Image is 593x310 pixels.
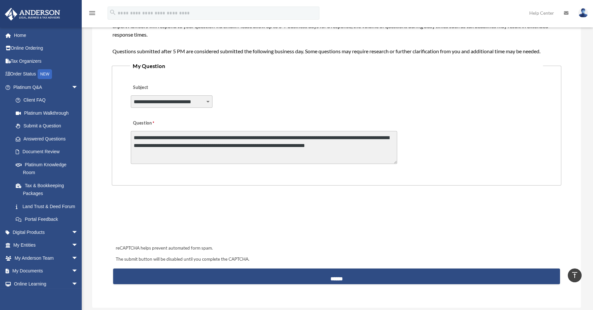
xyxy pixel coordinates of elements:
[38,69,52,79] div: NEW
[72,226,85,239] span: arrow_drop_down
[131,83,193,92] label: Subject
[9,179,88,200] a: Tax & Bookkeeping Packages
[5,81,88,94] a: Platinum Q&Aarrow_drop_down
[9,132,88,145] a: Answered Questions
[5,42,88,55] a: Online Ordering
[114,206,213,231] iframe: reCAPTCHA
[5,239,88,252] a: My Entitiesarrow_drop_down
[9,120,85,133] a: Submit a Question
[130,61,543,71] legend: My Question
[9,106,88,120] a: Platinum Walkthrough
[113,255,560,263] div: The submit button will be disabled until you complete the CAPTCHA.
[9,145,88,158] a: Document Review
[72,252,85,265] span: arrow_drop_down
[88,11,96,17] a: menu
[5,68,88,81] a: Order StatusNEW
[5,252,88,265] a: My Anderson Teamarrow_drop_down
[88,9,96,17] i: menu
[5,277,88,290] a: Online Learningarrow_drop_down
[5,55,88,68] a: Tax Organizers
[9,213,88,226] a: Portal Feedback
[109,9,116,16] i: search
[72,265,85,278] span: arrow_drop_down
[578,8,588,18] img: User Pic
[3,8,62,21] img: Anderson Advisors Platinum Portal
[9,94,88,107] a: Client FAQ
[5,226,88,239] a: Digital Productsarrow_drop_down
[9,158,88,179] a: Platinum Knowledge Room
[72,277,85,291] span: arrow_drop_down
[72,239,85,252] span: arrow_drop_down
[568,269,582,282] a: vertical_align_top
[571,271,579,279] i: vertical_align_top
[113,244,560,252] div: reCAPTCHA helps prevent automated form spam.
[9,200,88,213] a: Land Trust & Deed Forum
[72,81,85,94] span: arrow_drop_down
[131,119,181,128] label: Question
[5,265,88,278] a: My Documentsarrow_drop_down
[5,29,88,42] a: Home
